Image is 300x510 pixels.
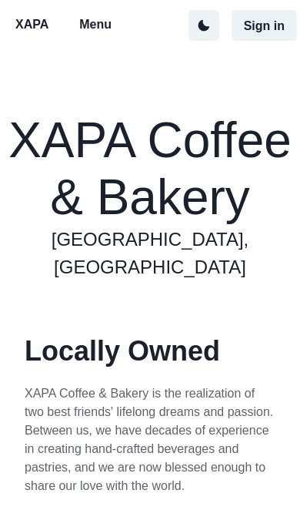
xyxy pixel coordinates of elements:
[232,10,297,41] button: Sign in
[6,226,294,281] a: [GEOGRAPHIC_DATA], [GEOGRAPHIC_DATA]
[25,330,275,372] p: Locally Owned
[15,15,48,34] p: XAPA
[6,112,294,226] h1: XAPA Coffee & Bakery
[188,10,219,41] button: active dark theme mode
[25,384,275,495] p: XAPA Coffee & Bakery is the realization of two best friends' lifelong dreams and passion. Between...
[79,15,112,34] p: Menu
